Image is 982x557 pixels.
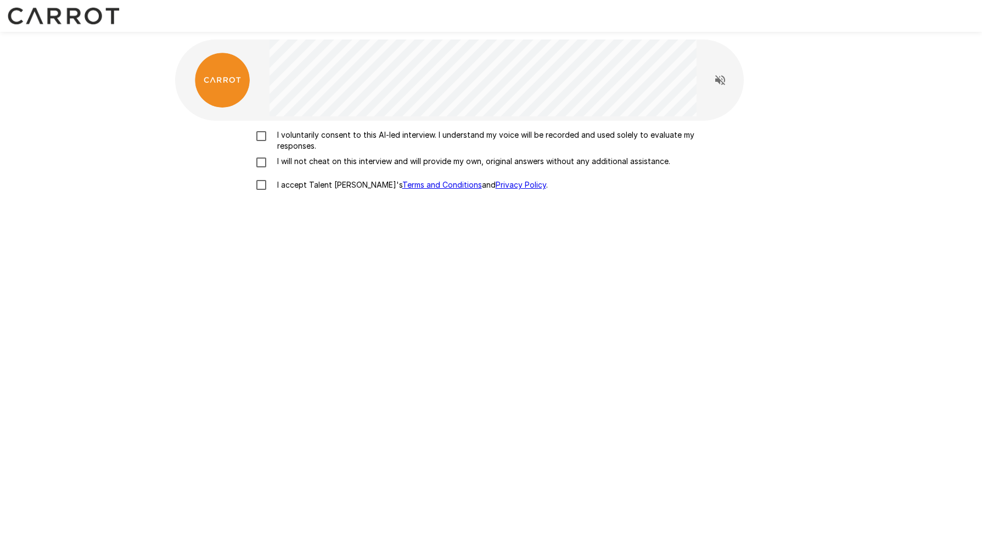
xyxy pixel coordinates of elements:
p: I voluntarily consent to this AI-led interview. I understand my voice will be recorded and used s... [273,130,733,151]
img: carrot_logo.png [195,53,250,108]
p: I will not cheat on this interview and will provide my own, original answers without any addition... [273,156,670,167]
a: Privacy Policy [496,180,546,189]
p: I accept Talent [PERSON_NAME]'s and . [273,179,548,190]
button: Read questions aloud [709,69,731,91]
a: Terms and Conditions [402,180,482,189]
